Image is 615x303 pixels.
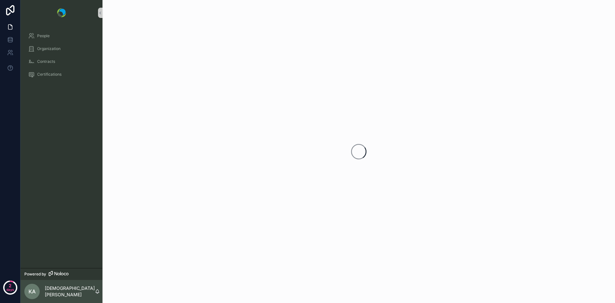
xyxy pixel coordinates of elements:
[24,30,99,42] a: People
[29,288,36,295] span: KA
[24,272,46,277] span: Powered by
[6,285,14,294] p: days
[24,43,99,55] a: Organization
[24,69,99,80] a: Certifications
[24,56,99,67] a: Contracts
[37,33,50,38] span: People
[37,46,61,51] span: Organization
[20,268,102,280] a: Powered by
[57,8,66,17] img: App logo
[9,282,12,289] p: 2
[45,285,95,298] p: [DEMOGRAPHIC_DATA][PERSON_NAME]
[37,72,61,77] span: Certifications
[37,59,55,64] span: Contracts
[20,26,102,88] div: scrollable content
